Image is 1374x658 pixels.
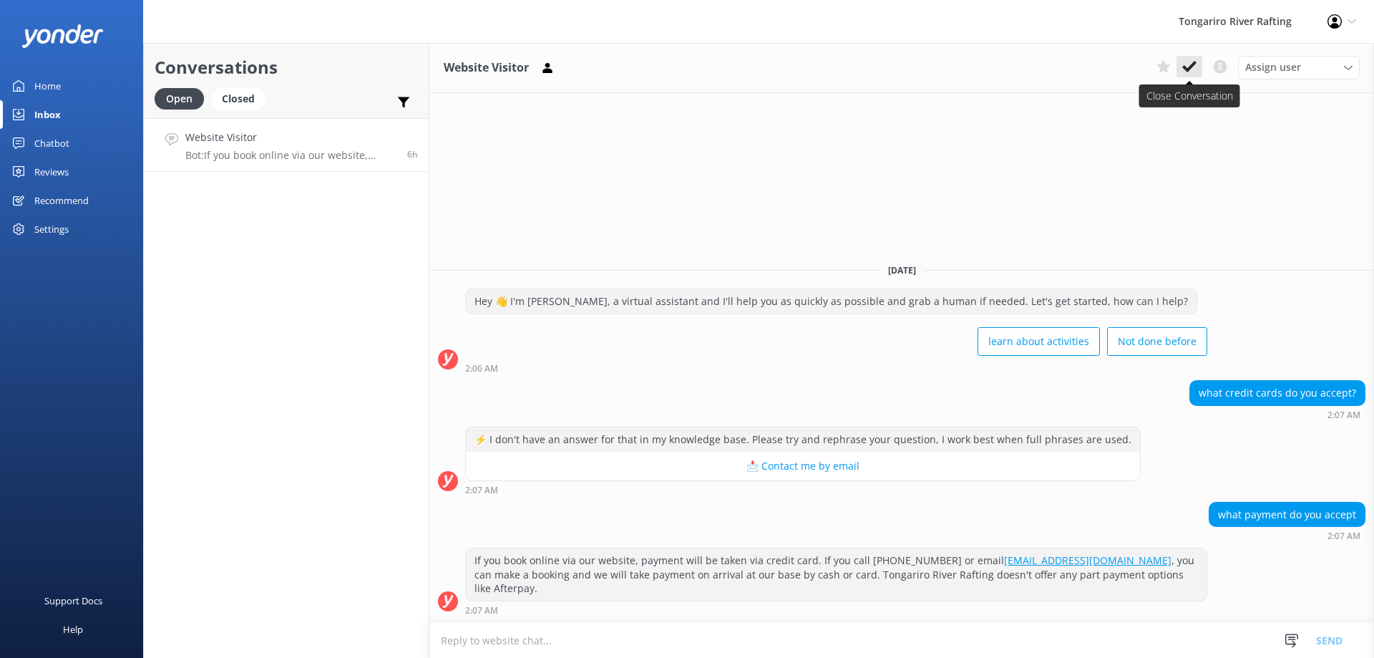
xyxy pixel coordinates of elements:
div: If you book online via our website, payment will be taken via credit card. If you call [PHONE_NUM... [466,548,1207,601]
div: Open [155,88,204,110]
div: Oct 15 2025 02:07am (UTC +13:00) Pacific/Auckland [465,485,1141,495]
div: Oct 15 2025 02:06am (UTC +13:00) Pacific/Auckland [465,363,1207,373]
a: Website VisitorBot:If you book online via our website, payment will be taken via credit card. If ... [144,118,429,172]
strong: 2:07 AM [465,486,498,495]
span: Assign user [1245,59,1301,75]
h4: Website Visitor [185,130,396,145]
div: Reviews [34,158,69,186]
div: Oct 15 2025 02:07am (UTC +13:00) Pacific/Auckland [1189,410,1365,420]
div: Chatbot [34,129,69,158]
div: Settings [34,215,69,243]
img: yonder-white-logo.png [21,24,104,48]
div: what payment do you accept [1209,503,1365,527]
button: Not done before [1107,327,1207,356]
h2: Conversations [155,54,418,81]
div: Support Docs [44,586,102,615]
strong: 2:06 AM [465,364,498,373]
div: ⚡ I don't have an answer for that in my knowledge base. Please try and rephrase your question, I ... [466,427,1140,452]
div: Oct 15 2025 02:07am (UTC +13:00) Pacific/Auckland [1209,531,1365,541]
div: Oct 15 2025 02:07am (UTC +13:00) Pacific/Auckland [465,605,1207,615]
div: Assign User [1238,56,1360,79]
a: Closed [211,90,273,106]
a: [EMAIL_ADDRESS][DOMAIN_NAME] [1004,553,1171,567]
div: Hey 👋 I'm [PERSON_NAME], a virtual assistant and I'll help you as quickly as possible and grab a ... [466,289,1197,314]
div: Inbox [34,100,61,129]
strong: 2:07 AM [1327,411,1360,420]
span: Oct 15 2025 02:07am (UTC +13:00) Pacific/Auckland [407,148,418,160]
div: Closed [211,88,265,110]
a: Open [155,90,211,106]
div: Home [34,72,61,100]
h3: Website Visitor [444,59,529,77]
button: 📩 Contact me by email [466,452,1140,480]
span: [DATE] [880,264,925,276]
p: Bot: If you book online via our website, payment will be taken via credit card. If you call [PHON... [185,149,396,162]
div: Help [63,615,83,644]
button: learn about activities [978,327,1100,356]
strong: 2:07 AM [1327,532,1360,541]
strong: 2:07 AM [465,606,498,615]
div: Recommend [34,186,89,215]
div: what credit cards do you accept? [1190,381,1365,405]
